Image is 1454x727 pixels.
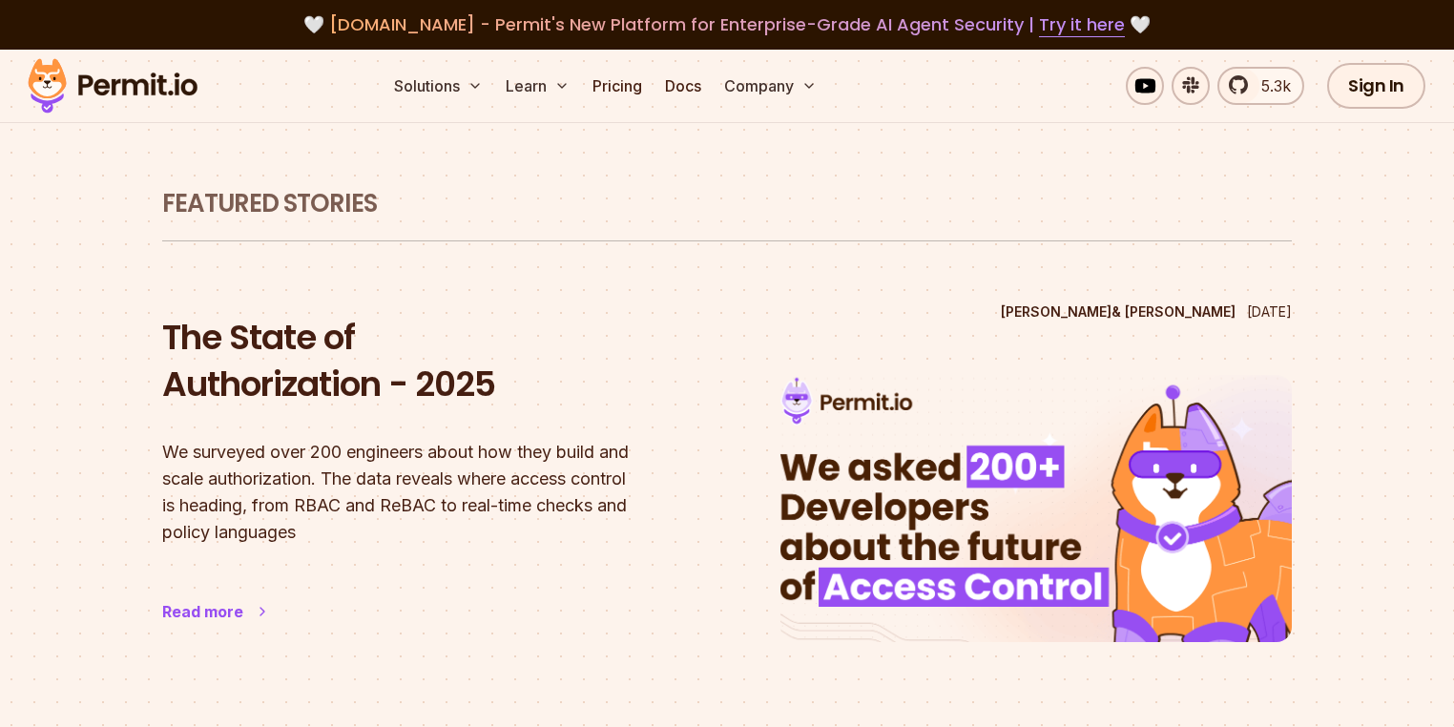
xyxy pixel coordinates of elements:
[162,295,1292,680] a: The State of Authorization - 2025[PERSON_NAME]& [PERSON_NAME][DATE]The State of Authorization - 2...
[585,67,650,105] a: Pricing
[1039,12,1125,37] a: Try it here
[1327,63,1425,109] a: Sign In
[162,600,243,623] div: Read more
[755,362,1318,655] img: The State of Authorization - 2025
[19,53,206,118] img: Permit logo
[329,12,1125,36] span: [DOMAIN_NAME] - Permit's New Platform for Enterprise-Grade AI Agent Security |
[717,67,824,105] button: Company
[162,439,674,546] p: We surveyed over 200 engineers about how they build and scale authorization. The data reveals whe...
[657,67,709,105] a: Docs
[1250,74,1291,97] span: 5.3k
[162,314,674,408] h2: The State of Authorization - 2025
[162,187,1292,221] h1: Featured Stories
[1247,303,1292,320] time: [DATE]
[1001,302,1236,322] p: [PERSON_NAME] & [PERSON_NAME]
[46,11,1408,38] div: 🤍 🤍
[498,67,577,105] button: Learn
[386,67,490,105] button: Solutions
[1217,67,1304,105] a: 5.3k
